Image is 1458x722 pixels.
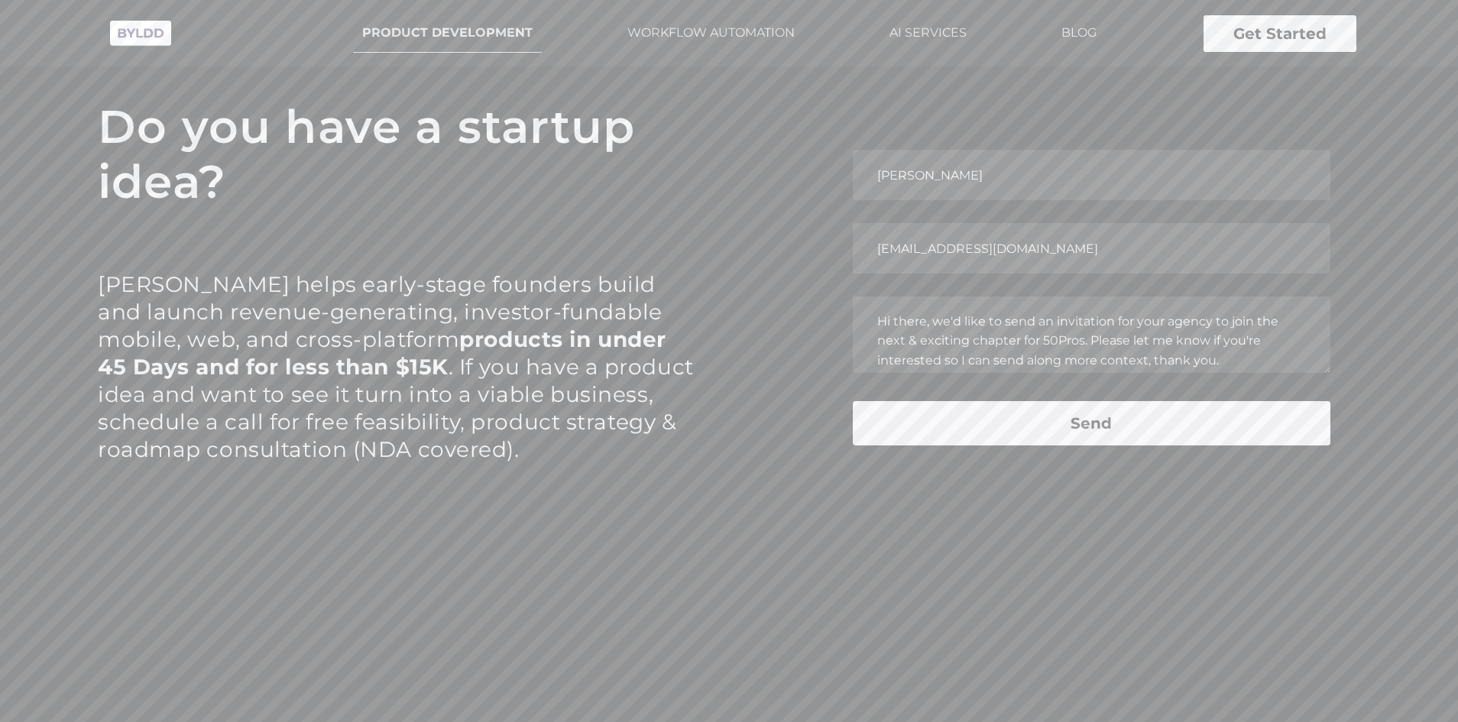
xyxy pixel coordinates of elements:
[1052,14,1106,52] a: BLOG
[880,14,976,52] a: AI SERVICES
[102,12,179,54] img: Byldd - Product Development Company
[853,223,1330,274] input: Your Email
[1204,15,1356,52] button: Get Started
[98,99,700,209] h1: Do you have a startup idea?
[618,14,804,52] a: WORKFLOW AUTOMATION
[853,150,1330,200] input: Your Name
[98,270,700,463] p: [PERSON_NAME] helps early-stage founders build and launch revenue-generating, investor-fundable m...
[353,14,542,53] a: PRODUCT DEVELOPMENT
[853,401,1330,445] button: Send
